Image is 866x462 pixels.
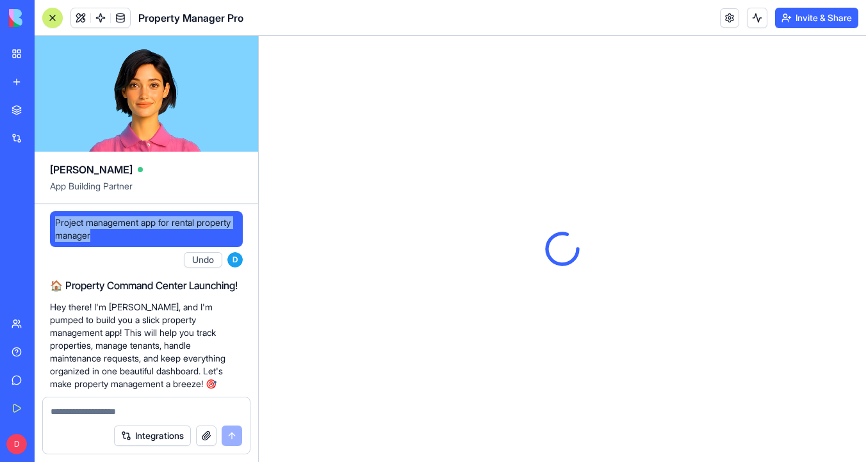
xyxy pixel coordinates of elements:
[55,216,238,242] span: Project management app for rental property manager
[50,395,243,421] p: Let me start by creating the foundation with your data structure...
[9,9,88,27] img: logo
[138,10,243,26] span: Property Manager Pro
[184,252,222,267] button: Undo
[50,162,133,177] span: [PERSON_NAME]
[227,252,243,267] span: D
[114,426,191,446] button: Integrations
[775,8,858,28] button: Invite & Share
[50,301,243,390] p: Hey there! I'm [PERSON_NAME], and I'm pumped to build you a slick property management app! This w...
[50,180,243,203] span: App Building Partner
[6,434,27,454] span: D
[50,278,243,293] h2: 🏠 Property Command Center Launching!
